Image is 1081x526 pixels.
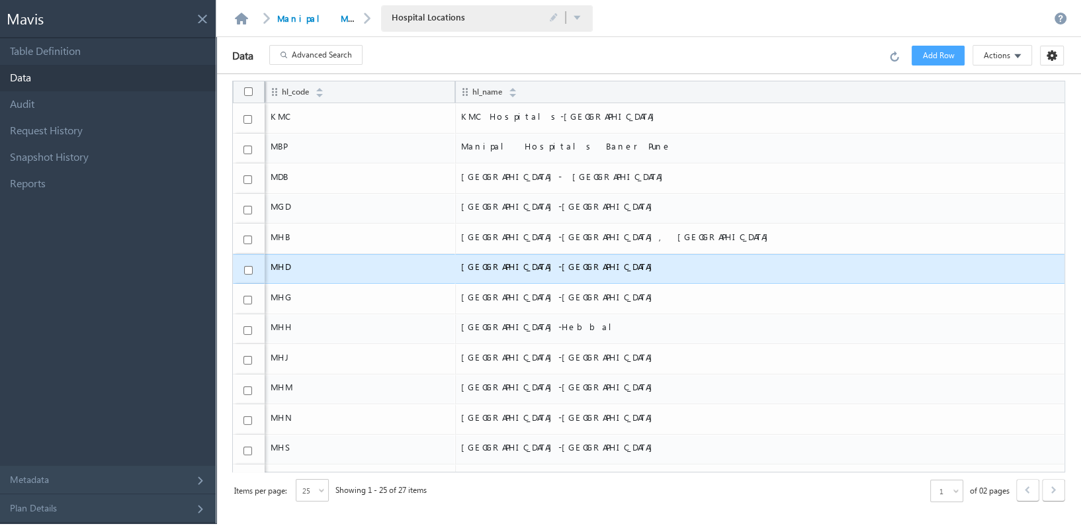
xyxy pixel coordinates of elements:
[472,86,517,95] a: hl_name
[460,231,1059,242] span: [GEOGRAPHIC_DATA]-[GEOGRAPHIC_DATA], [GEOGRAPHIC_DATA]
[271,351,449,363] span: MHJ
[460,321,1059,332] span: [GEOGRAPHIC_DATA]-Hebbal
[460,351,1059,363] span: [GEOGRAPHIC_DATA]-[GEOGRAPHIC_DATA]
[271,140,449,152] span: MBP
[912,46,965,66] button: Add Row
[460,171,1059,182] span: [GEOGRAPHIC_DATA]- [GEOGRAPHIC_DATA]
[460,381,1059,392] span: [GEOGRAPHIC_DATA]-[GEOGRAPHIC_DATA]
[922,50,954,62] span: Add Row
[392,11,524,23] span: Hospital Locations
[216,39,269,72] label: Data
[460,261,1059,272] span: [GEOGRAPHIC_DATA]-[GEOGRAPHIC_DATA]
[460,441,1059,453] span: [GEOGRAPHIC_DATA]-[GEOGRAPHIC_DATA]
[271,261,449,272] span: MHD
[335,482,427,498] span: Showing 1 - 25 of 27 items
[271,441,449,453] span: MHS
[271,321,449,332] span: MHH
[973,45,1032,66] button: Actions
[271,381,449,392] span: MHM
[271,231,449,242] span: MHB
[460,412,1059,423] span: [GEOGRAPHIC_DATA]-[GEOGRAPHIC_DATA]
[573,12,582,24] button: Click to switch tables
[292,49,352,61] span: Advanced Search
[460,200,1059,212] span: [GEOGRAPHIC_DATA]-[GEOGRAPHIC_DATA]
[460,110,1059,122] span: KMC Hospitals-[GEOGRAPHIC_DATA]
[277,13,382,24] a: Manipal Master
[271,472,449,483] span: MHV
[282,86,324,95] a: hl_code
[983,50,1010,62] span: Actions
[271,171,449,182] span: MDB
[460,472,1059,483] span: Manipal Super Speciality Hospitals-[GEOGRAPHIC_DATA]
[296,485,317,497] span: 25
[889,50,904,62] a: Refresh Table
[277,12,357,25] div: Manipal Master
[271,110,449,122] span: KMC
[931,486,951,498] span: 1
[271,412,449,423] span: MHN
[232,484,289,498] span: Items per page:
[549,13,558,23] span: Click to Edit
[271,200,449,212] span: MGD
[460,140,1059,152] span: Manipal Hospitals Baner Pune
[970,483,1010,498] span: of 02 pages
[460,291,1059,302] span: [GEOGRAPHIC_DATA]-[GEOGRAPHIC_DATA]
[1054,12,1067,25] a: Help documentation for this page.
[271,291,449,302] span: MHG
[269,45,363,65] button: Advanced Search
